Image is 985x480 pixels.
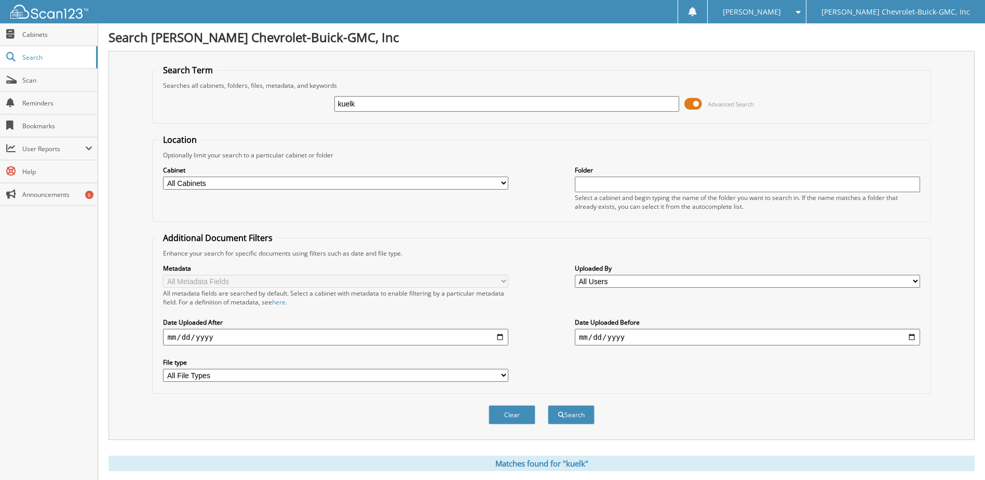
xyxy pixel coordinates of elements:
span: Reminders [22,99,92,108]
span: User Reports [22,144,85,153]
label: Folder [575,166,920,175]
legend: Additional Document Filters [158,232,278,244]
h1: Search [PERSON_NAME] Chevrolet-Buick-GMC, Inc [109,29,975,46]
span: Help [22,167,92,176]
div: Enhance your search for specific documents using filters such as date and file type. [158,249,925,258]
label: Uploaded By [575,264,920,273]
div: Optionally limit your search to a particular cabinet or folder [158,151,925,159]
div: 6 [85,191,93,199]
span: Search [22,53,91,62]
div: All metadata fields are searched by default. Select a cabinet with metadata to enable filtering b... [163,289,508,306]
span: Bookmarks [22,122,92,130]
div: Matches found for "kuelk" [109,456,975,471]
label: Metadata [163,264,508,273]
img: scan123-logo-white.svg [10,5,88,19]
span: Scan [22,76,92,85]
input: end [575,329,920,345]
legend: Search Term [158,64,218,76]
a: here [272,298,286,306]
input: start [163,329,508,345]
span: Cabinets [22,30,92,39]
label: Date Uploaded Before [575,318,920,327]
legend: Location [158,134,202,145]
div: Select a cabinet and begin typing the name of the folder you want to search in. If the name match... [575,193,920,211]
span: [PERSON_NAME] [723,9,781,15]
span: [PERSON_NAME] Chevrolet-Buick-GMC, Inc [821,9,970,15]
label: Cabinet [163,166,508,175]
label: File type [163,358,508,367]
span: Advanced Search [708,100,754,108]
label: Date Uploaded After [163,318,508,327]
button: Clear [489,405,535,424]
div: Searches all cabinets, folders, files, metadata, and keywords [158,81,925,90]
button: Search [548,405,595,424]
span: Announcements [22,190,92,199]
